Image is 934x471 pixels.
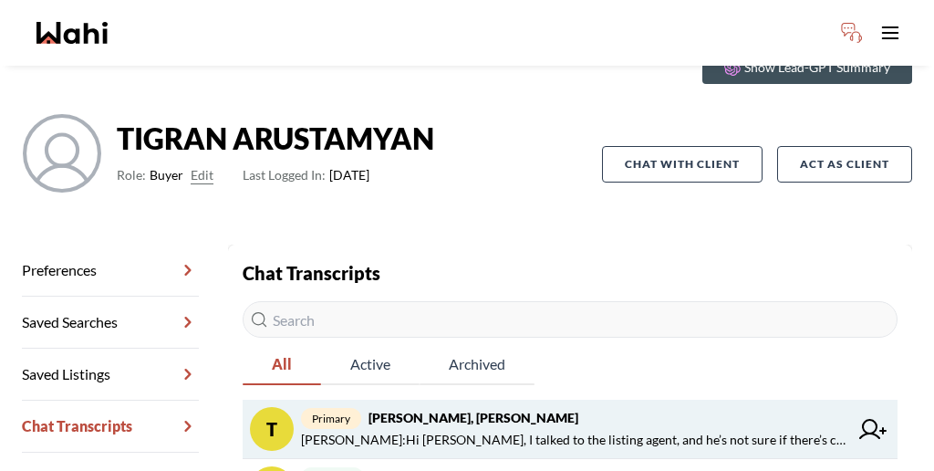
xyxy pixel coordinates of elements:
[777,146,912,183] button: Act as Client
[321,345,420,383] span: Active
[243,262,380,284] strong: Chat Transcripts
[117,164,146,186] span: Role:
[36,22,108,44] a: Wahi homepage
[602,146,763,183] button: Chat with client
[243,164,369,186] span: [DATE]
[744,58,890,77] p: Show Lead-GPT Summary
[117,120,434,157] strong: TIGRAN ARUSTAMYAN
[22,245,199,297] a: Preferences
[22,349,199,401] a: Saved Listings
[321,345,420,385] button: Active
[150,164,183,186] span: Buyer
[22,401,199,453] a: Chat Transcripts
[243,345,321,385] button: All
[250,407,294,451] div: T
[420,345,534,385] button: Archived
[243,167,326,183] span: Last Logged In:
[22,297,199,349] a: Saved Searches
[702,51,912,84] button: Show Lead-GPT Summary
[420,345,534,383] span: Archived
[191,164,213,186] button: Edit
[368,410,578,425] strong: [PERSON_NAME], [PERSON_NAME]
[243,345,321,383] span: All
[243,301,898,338] input: Search
[872,15,908,51] button: Toggle open navigation menu
[301,429,848,451] span: [PERSON_NAME] : Hi [PERSON_NAME], I talked to the listing agent, and he’s not sure if there’s cei...
[243,400,898,459] a: Tprimary[PERSON_NAME], [PERSON_NAME][PERSON_NAME]:Hi [PERSON_NAME], I talked to the listing agent...
[301,408,361,429] span: primary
